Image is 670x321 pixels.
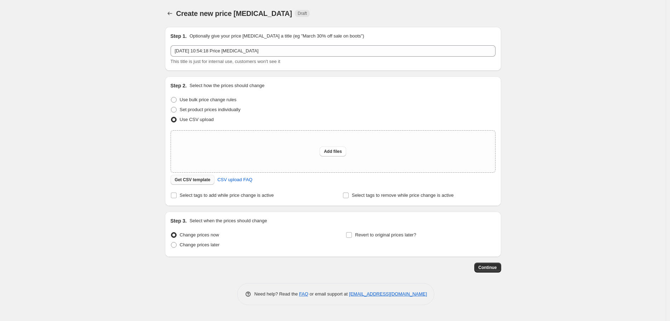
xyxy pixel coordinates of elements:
button: Price change jobs [165,8,175,18]
span: Change prices later [180,242,220,247]
span: Set product prices individually [180,107,241,112]
span: Create new price [MEDICAL_DATA] [176,10,292,17]
h2: Step 3. [171,217,187,224]
span: Use CSV upload [180,117,214,122]
button: Continue [474,263,501,273]
p: Select how the prices should change [189,82,264,89]
span: Change prices now [180,232,219,237]
span: Draft [298,11,307,16]
span: Need help? Read the [254,291,299,297]
span: Revert to original prices later? [355,232,416,237]
span: Add files [324,149,342,154]
span: Use bulk price change rules [180,97,236,102]
button: Add files [320,147,346,156]
span: Get CSV template [175,177,211,183]
a: FAQ [299,291,308,297]
span: Select tags to add while price change is active [180,193,274,198]
h2: Step 2. [171,82,187,89]
span: Select tags to remove while price change is active [352,193,454,198]
p: Optionally give your price [MEDICAL_DATA] a title (eg "March 30% off sale on boots") [189,33,364,40]
h2: Step 1. [171,33,187,40]
button: Get CSV template [171,175,215,185]
span: CSV upload FAQ [217,176,252,183]
span: or email support at [308,291,349,297]
span: Continue [479,265,497,270]
a: [EMAIL_ADDRESS][DOMAIN_NAME] [349,291,427,297]
p: Select when the prices should change [189,217,267,224]
span: This title is just for internal use, customers won't see it [171,59,280,64]
a: CSV upload FAQ [213,174,257,185]
input: 30% off holiday sale [171,45,496,57]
